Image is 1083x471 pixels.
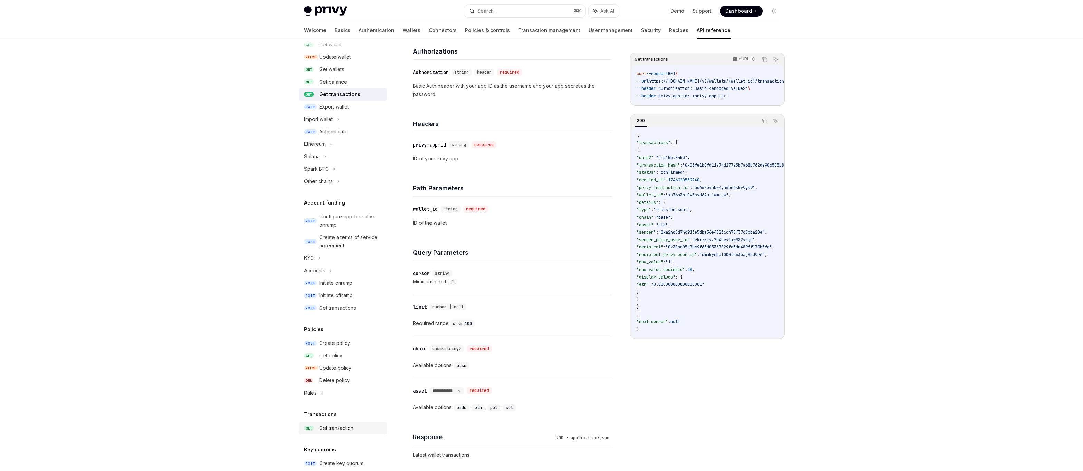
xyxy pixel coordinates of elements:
[637,78,649,84] span: --url
[637,207,651,213] span: "type"
[690,207,692,213] span: ,
[319,291,353,300] div: Initiate offramp
[304,129,317,134] span: POST
[637,170,656,175] span: "status"
[690,237,692,243] span: :
[299,362,387,374] a: PATCHUpdate policy
[692,185,755,190] span: "au6wxoyhbw4yhwbn1s5v9gs9"
[413,403,612,412] div: Available options:
[668,319,670,324] span: :
[765,229,767,235] span: ,
[755,237,757,243] span: ,
[765,252,767,257] span: ,
[692,237,755,243] span: "rkiz0ivz254drv1xw982v3jq"
[637,162,680,168] span: "transaction_hash"
[685,170,687,175] span: ,
[299,231,387,252] a: POSTCreate a terms of service agreement
[637,155,654,160] span: "caip2"
[413,154,612,163] p: ID of your Privy app.
[413,432,553,442] h4: Response
[651,282,704,287] span: "0.000000000000000001"
[656,93,728,99] span: 'privy-app-id: <privy-app-id>'
[673,259,675,265] span: ,
[646,71,668,76] span: --request
[299,88,387,101] a: GETGet transactions
[487,404,500,411] code: pol
[637,282,649,287] span: "eth"
[658,170,685,175] span: "confirmed"
[304,165,329,173] div: Spark BTC
[304,254,314,262] div: KYC
[656,222,668,228] span: "eth"
[771,55,780,64] button: Ask AI
[641,22,661,39] a: Security
[663,259,666,265] span: :
[304,152,320,161] div: Solana
[637,229,656,235] span: "sender"
[319,233,383,250] div: Create a terms of service agreement
[319,65,344,74] div: Get wallets
[299,76,387,88] a: GETGet balance
[637,304,639,310] span: }
[670,8,684,15] a: Demo
[635,116,647,125] div: 200
[666,192,728,198] span: "xs76o3pi0v5syd62ui1wmijw"
[654,222,656,228] span: :
[637,312,641,317] span: ],
[319,424,354,432] div: Get transaction
[443,206,458,212] span: string
[304,389,317,397] div: Rules
[697,22,731,39] a: API reference
[304,115,333,123] div: Import wallet
[304,55,318,60] span: PATCH
[649,78,786,84] span: https://[DOMAIN_NAME]/v1/wallets/{wallet_id}/transactions
[403,22,420,39] a: Wallets
[574,8,581,14] span: ⌘ K
[304,79,314,85] span: GET
[413,345,427,352] div: chain
[637,259,663,265] span: "raw_value"
[518,22,580,39] a: Transaction management
[683,162,847,168] span: "0x03fe1b0fd11a74d277a5b7a68b762de906503b82cbce2fc791250fd2b77cf137"
[304,92,314,97] span: GET
[304,378,313,383] span: DEL
[413,451,612,459] p: Latest wallet transactions.
[454,362,469,369] code: base
[435,271,449,276] span: string
[304,67,314,72] span: GET
[635,57,668,62] span: Get transactions
[452,142,466,148] span: string
[663,244,666,250] span: :
[637,267,685,272] span: "raw_value_decimals"
[319,351,342,360] div: Get policy
[454,69,469,75] span: string
[413,219,612,227] p: ID of the wallet.
[637,289,639,295] span: }
[304,6,347,16] img: light logo
[299,422,387,434] a: GETGet transaction
[304,426,314,431] span: GET
[663,192,666,198] span: :
[304,218,317,224] span: POST
[656,170,658,175] span: :
[697,252,699,257] span: :
[299,51,387,63] a: PATCHUpdate wallet
[637,237,690,243] span: "sender_privy_user_id"
[299,277,387,289] a: POSTInitiate onramp
[649,282,651,287] span: :
[304,104,317,110] span: POST
[304,461,317,466] span: POST
[666,259,673,265] span: "1"
[637,132,639,138] span: {
[553,434,612,441] div: 200 - application/json
[413,47,612,56] h4: Authorizations
[668,222,670,228] span: ,
[432,304,464,310] span: number | null
[637,327,639,332] span: }
[413,141,446,148] div: privy-app-id
[658,229,765,235] span: "0xa24c8d74c913e5dba36e45236c478f37c8bba20e"
[637,86,656,91] span: --header
[472,404,485,411] code: eth
[760,116,769,125] button: Copy the contents from the code block
[497,69,522,76] div: required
